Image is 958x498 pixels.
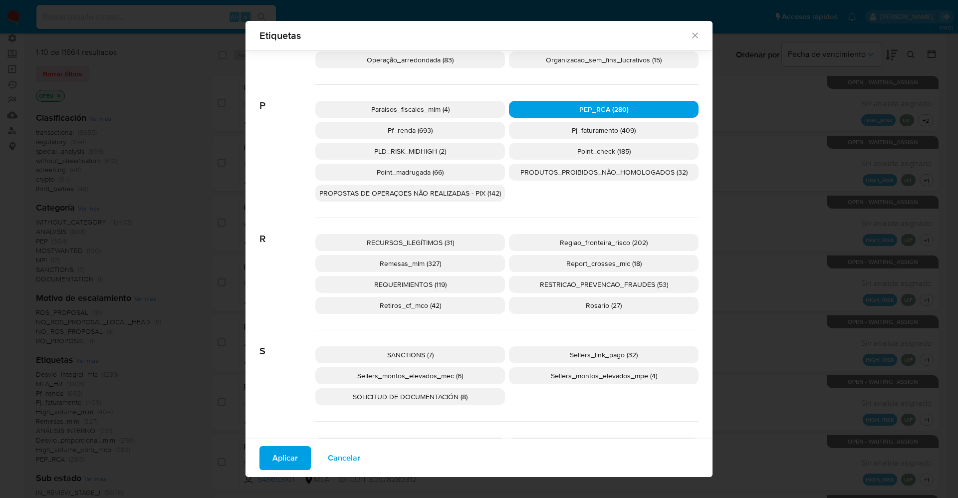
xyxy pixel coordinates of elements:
div: SANCTIONS (7) [315,346,505,363]
span: Sellers_montos_elevados_mec (6) [357,371,463,381]
span: Point_check (185) [577,146,631,156]
div: Sellers_montos_elevados_mpe (4) [509,367,699,384]
span: PLD_RISK_MIDHIGH (2) [374,146,446,156]
div: Organizacao_sem_fins_lucrativos (15) [509,51,699,68]
span: Point_madrugada (66) [377,167,444,177]
div: Rosario (27) [509,297,699,314]
span: S [259,330,315,357]
div: Paraisos_fiscales_mlm (4) [315,101,505,118]
span: Pj_faturamento (409) [572,125,636,135]
span: R [259,218,315,245]
div: Tpv_rapido_repentino (50) [315,438,505,455]
span: RECURSOS_ILEGÍTIMOS (31) [367,238,454,248]
span: Sellers_montos_elevados_mpe (4) [551,371,657,381]
span: PROPOSTAS DE OPERAÇOES NÃO REALIZADAS - PIX (142) [319,188,501,198]
span: Remesas_mlm (327) [380,258,441,268]
button: Cerrar [690,30,699,39]
div: Point_check (185) [509,143,699,160]
div: Regiao_fronteira_risco (202) [509,234,699,251]
span: SANCTIONS (7) [387,350,434,360]
div: REQUERIMIENTOS (119) [315,276,505,293]
span: Regiao_fronteira_risco (202) [560,238,648,248]
div: PLD_RISK_MIDHIGH (2) [315,143,505,160]
span: Rosario (27) [586,300,622,310]
div: PEP_RCA (280) [509,101,699,118]
button: Aplicar [259,446,311,470]
span: PRODUTOS_PROIBIDOS_NÃO_HOMOLOGADOS (32) [520,167,688,177]
div: Report_crosses_mlc (18) [509,255,699,272]
span: RESTRICAO_PREVENCAO_FRAUDES (53) [540,279,668,289]
div: Sellers_link_pago (32) [509,346,699,363]
div: Pf_renda (693) [315,122,505,139]
div: Sellers_montos_elevados_mec (6) [315,367,505,384]
span: Retiros_cf_mco (42) [380,300,441,310]
span: Pf_renda (693) [388,125,433,135]
span: Paraisos_fiscales_mlm (4) [371,104,450,114]
span: SOLICITUD DE DOCUMENTACIÓN (8) [353,392,468,402]
div: Retiros_cf_mco (42) [315,297,505,314]
span: Operação_arredondada (83) [367,55,454,65]
span: T [259,422,315,449]
div: SOLICITUD DE DOCUMENTACIÓN (8) [315,388,505,405]
div: PRODUTOS_PROIBIDOS_NÃO_HOMOLOGADOS (32) [509,164,699,181]
span: Sellers_link_pago (32) [570,350,638,360]
button: Cancelar [315,446,373,470]
span: REQUERIMIENTOS (119) [374,279,447,289]
div: PROPOSTAS DE OPERAÇOES NÃO REALIZADAS - PIX (142) [315,185,505,202]
div: Operação_arredondada (83) [315,51,505,68]
span: Aplicar [272,447,298,469]
span: Report_crosses_mlc (18) [566,258,642,268]
div: RECURSOS_ILEGÍTIMOS (31) [315,234,505,251]
div: Point_madrugada (66) [315,164,505,181]
span: P [259,85,315,112]
span: Cancelar [328,447,360,469]
span: PEP_RCA (280) [579,104,629,114]
span: Organizacao_sem_fins_lucrativos (15) [546,55,662,65]
div: Tpv_rapido_repentino_mlc (9) [509,438,699,455]
span: Etiquetas [259,30,690,40]
div: RESTRICAO_PREVENCAO_FRAUDES (53) [509,276,699,293]
div: Pj_faturamento (409) [509,122,699,139]
div: Remesas_mlm (327) [315,255,505,272]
